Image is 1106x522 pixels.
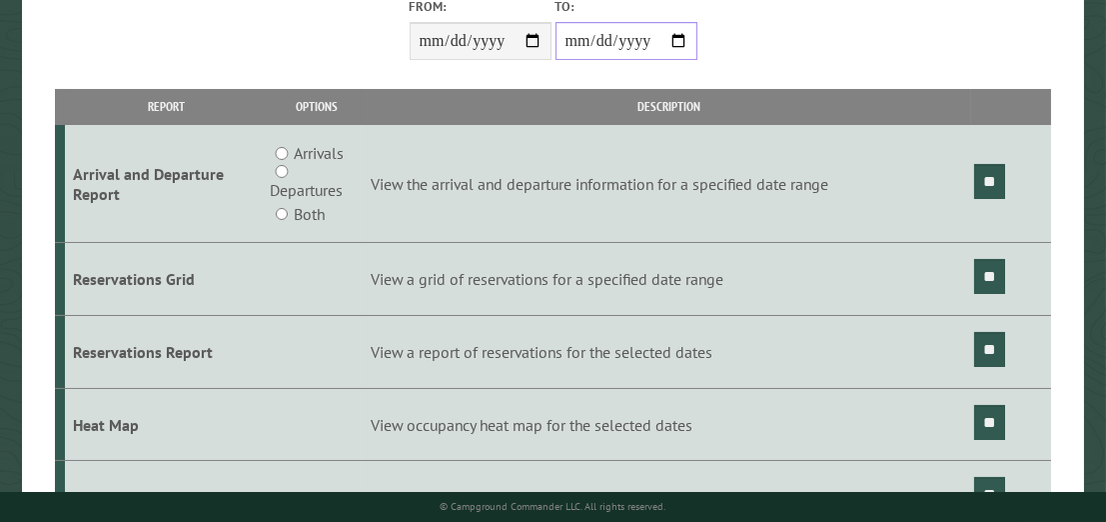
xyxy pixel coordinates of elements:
[294,202,325,226] label: Both
[65,315,267,388] td: Reservations Report
[368,388,971,461] td: View occupancy heat map for the selected dates
[65,388,267,461] td: Heat Map
[368,125,971,243] td: View the arrival and departure information for a specified date range
[76,118,179,131] div: Domain Overview
[65,243,267,316] td: Reservations Grid
[368,89,971,124] th: Description
[65,89,267,124] th: Report
[270,178,343,202] label: Departures
[441,500,666,513] small: © Campground Commander LLC. All rights reserved.
[65,125,267,243] td: Arrival and Departure Report
[221,118,337,131] div: Keywords by Traffic
[52,52,220,68] div: Domain: [DOMAIN_NAME]
[32,52,48,68] img: website_grey.svg
[199,116,215,132] img: tab_keywords_by_traffic_grey.svg
[294,141,344,165] label: Arrivals
[267,89,368,124] th: Options
[368,243,971,316] td: View a grid of reservations for a specified date range
[56,32,98,48] div: v 4.0.25
[54,116,70,132] img: tab_domain_overview_orange.svg
[368,315,971,388] td: View a report of reservations for the selected dates
[32,32,48,48] img: logo_orange.svg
